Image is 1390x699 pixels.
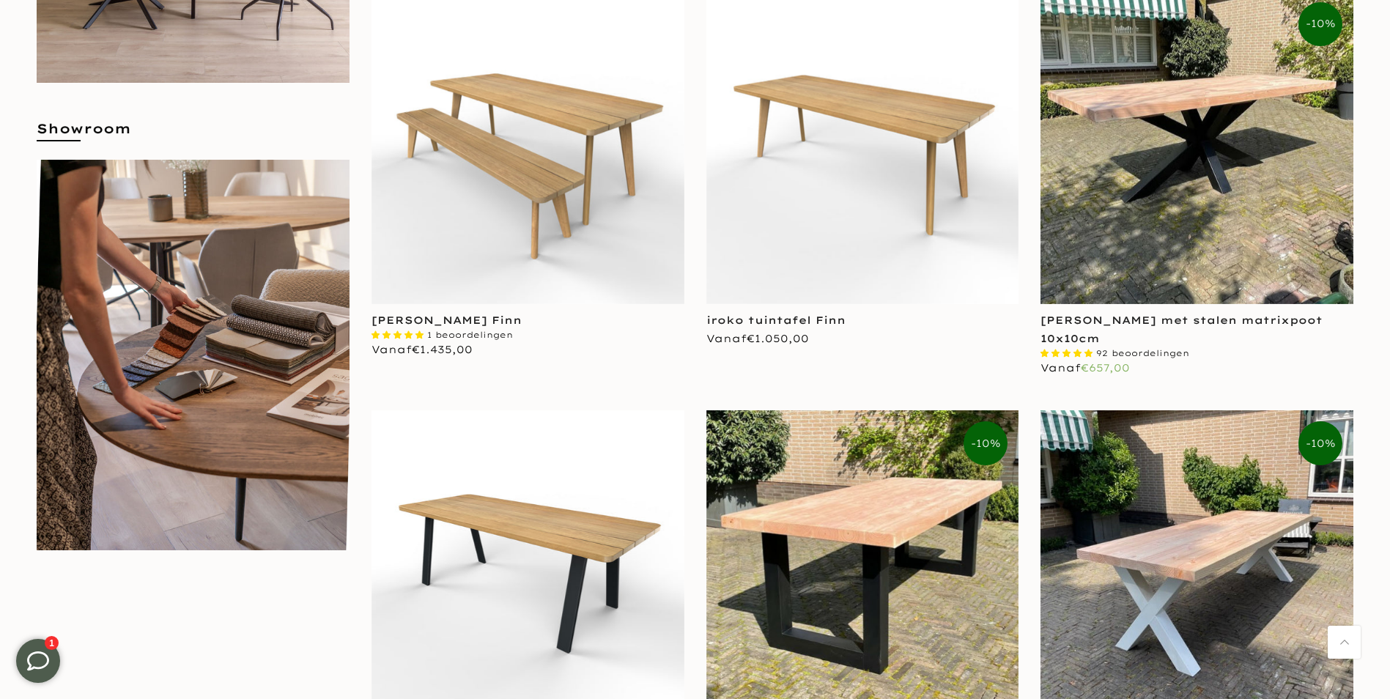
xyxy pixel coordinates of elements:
span: Vanaf [1040,361,1130,374]
span: Vanaf [371,343,473,356]
span: 1 beoordelingen [427,330,513,340]
span: Vanaf [706,332,809,345]
a: [PERSON_NAME] Finn [371,314,522,327]
span: €1.435,00 [412,343,473,356]
span: €1.050,00 [747,332,809,345]
span: -10% [1298,421,1342,465]
span: 4.87 stars [1040,348,1096,358]
span: -10% [1298,2,1342,46]
a: iroko tuintafel Finn [706,314,846,327]
span: €657,00 [1081,361,1130,374]
a: [PERSON_NAME] met stalen matrixpoot 10x10cm [1040,314,1323,345]
span: 5.00 stars [371,330,427,340]
span: -10% [964,421,1008,465]
h5: Showroom [37,119,350,152]
iframe: toggle-frame [1,624,75,698]
span: 92 beoordelingen [1096,348,1189,358]
a: Terug naar boven [1328,626,1361,659]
